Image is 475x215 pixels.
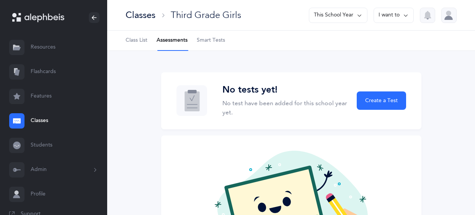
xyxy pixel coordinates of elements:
span: Smart Tests [197,37,225,44]
button: I want to [374,8,414,23]
button: Create a Test [357,91,406,110]
button: This School Year [309,8,367,23]
div: Classes [126,9,155,21]
h3: No tests yet! [222,85,348,96]
span: Class List [126,37,147,44]
span: Create a Test [365,97,398,105]
p: No test have been added for this school year yet. [222,99,348,117]
div: Third Grade Girls [171,9,241,21]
